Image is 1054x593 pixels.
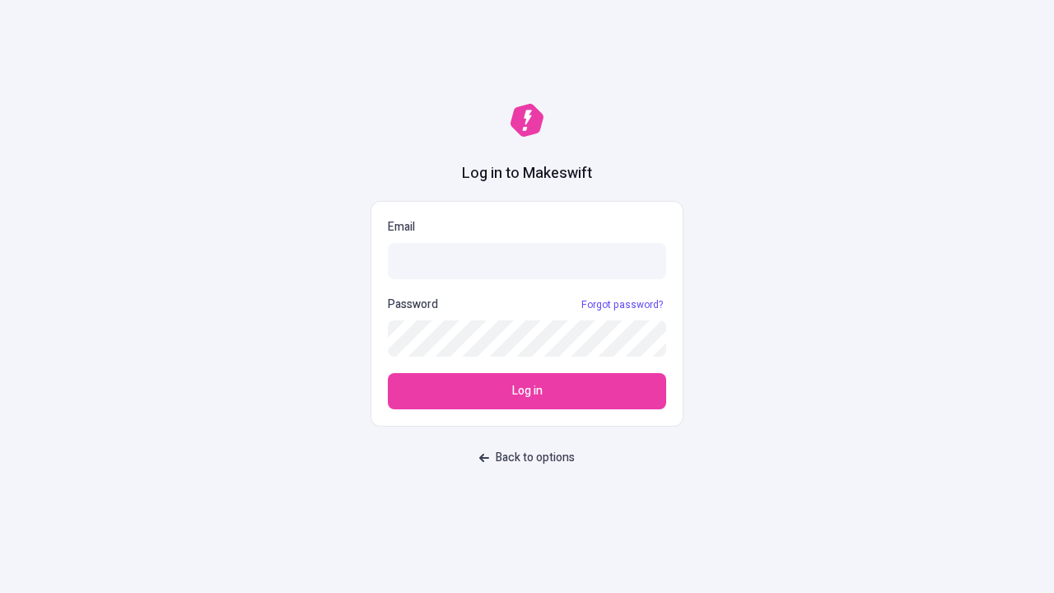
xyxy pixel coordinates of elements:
[388,373,666,409] button: Log in
[388,218,666,236] p: Email
[462,163,592,184] h1: Log in to Makeswift
[388,296,438,314] p: Password
[469,443,585,473] button: Back to options
[512,382,543,400] span: Log in
[388,243,666,279] input: Email
[578,298,666,311] a: Forgot password?
[496,449,575,467] span: Back to options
